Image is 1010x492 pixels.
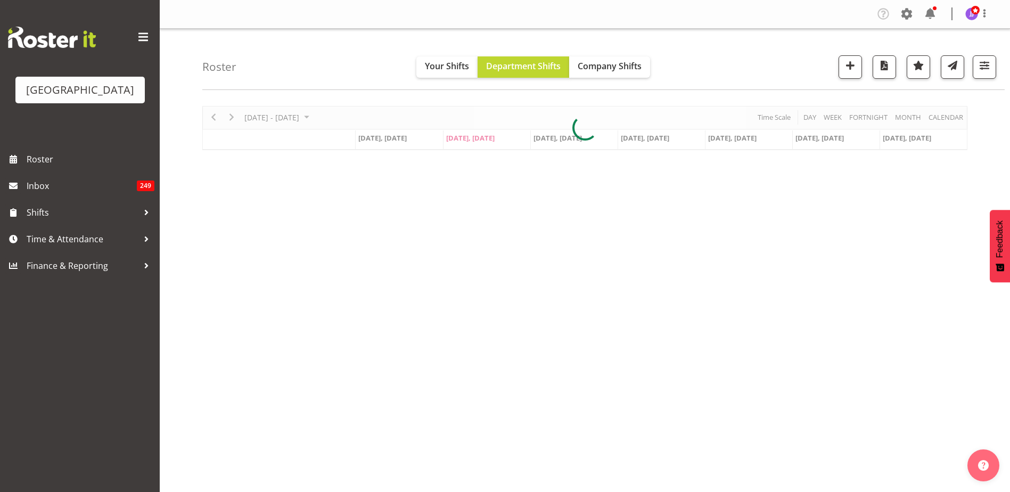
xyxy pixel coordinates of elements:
span: Your Shifts [425,60,469,72]
span: Finance & Reporting [27,258,138,274]
span: Department Shifts [486,60,561,72]
button: Feedback - Show survey [990,210,1010,282]
button: Company Shifts [569,56,650,78]
span: Time & Attendance [27,231,138,247]
img: jade-johnson1105.jpg [965,7,978,20]
button: Send a list of all shifts for the selected filtered period to all rostered employees. [941,55,964,79]
h4: Roster [202,61,236,73]
span: Feedback [995,220,1005,258]
button: Filter Shifts [973,55,996,79]
span: 249 [137,181,154,191]
img: Rosterit website logo [8,27,96,48]
button: Download a PDF of the roster according to the set date range. [873,55,896,79]
button: Department Shifts [478,56,569,78]
div: [GEOGRAPHIC_DATA] [26,82,134,98]
span: Roster [27,151,154,167]
button: Your Shifts [416,56,478,78]
img: help-xxl-2.png [978,460,989,471]
span: Inbox [27,178,137,194]
span: Shifts [27,204,138,220]
button: Add a new shift [839,55,862,79]
button: Highlight an important date within the roster. [907,55,930,79]
span: Company Shifts [578,60,642,72]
